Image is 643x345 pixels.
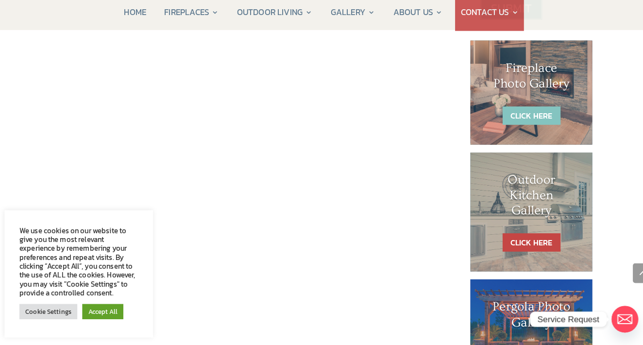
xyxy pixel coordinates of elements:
[22,228,138,298] div: We use cookies on our website to give you the most relevant experience by remembering your prefer...
[84,305,124,320] a: Accept All
[496,111,553,129] a: CLICK HERE
[603,307,629,333] a: Email
[484,66,564,101] h1: Fireplace Photo Gallery
[484,176,564,226] h1: Outdoor Kitchen Gallery
[496,236,553,254] a: CLICK HERE
[22,305,79,320] a: Cookie Settings
[484,300,564,335] h1: Pergola Photo Gallery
